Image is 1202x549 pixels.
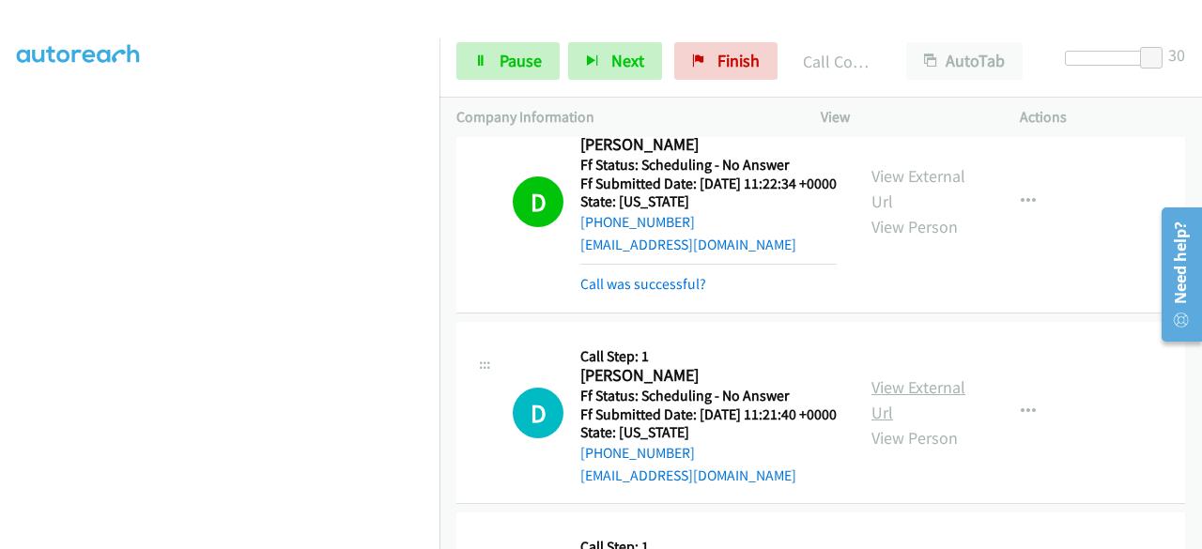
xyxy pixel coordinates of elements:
h2: [PERSON_NAME] [580,134,831,156]
h5: State: [US_STATE] [580,192,837,211]
a: [EMAIL_ADDRESS][DOMAIN_NAME] [580,466,796,484]
button: Next [568,42,662,80]
span: Next [611,50,644,71]
button: AutoTab [906,42,1023,80]
a: [PHONE_NUMBER] [580,213,695,231]
a: View Person [871,427,958,449]
a: View External Url [871,165,965,212]
iframe: Resource Center [1148,200,1202,349]
a: View Person [871,216,958,237]
a: View External Url [871,376,965,423]
p: Company Information [456,106,787,129]
h5: Ff Status: Scheduling - No Answer [580,156,837,175]
div: 30 [1168,42,1185,68]
a: [EMAIL_ADDRESS][DOMAIN_NAME] [580,236,796,253]
span: Pause [500,50,542,71]
p: View [821,106,986,129]
h5: State: [US_STATE] [580,423,837,442]
div: The call is yet to be attempted [513,388,563,438]
a: Finish [674,42,778,80]
p: Actions [1020,106,1185,129]
span: Finish [717,50,760,71]
h5: Ff Status: Scheduling - No Answer [580,387,837,405]
a: Pause [456,42,560,80]
a: [PHONE_NUMBER] [580,444,695,462]
h5: Call Step: 1 [580,347,837,366]
p: Call Completed [803,49,872,74]
h1: D [513,176,563,227]
h5: Ff Submitted Date: [DATE] 11:22:34 +0000 [580,175,837,193]
a: Call was successful? [580,275,706,293]
h1: D [513,388,563,438]
h5: Ff Submitted Date: [DATE] 11:21:40 +0000 [580,405,837,424]
h2: [PERSON_NAME] [580,365,831,387]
